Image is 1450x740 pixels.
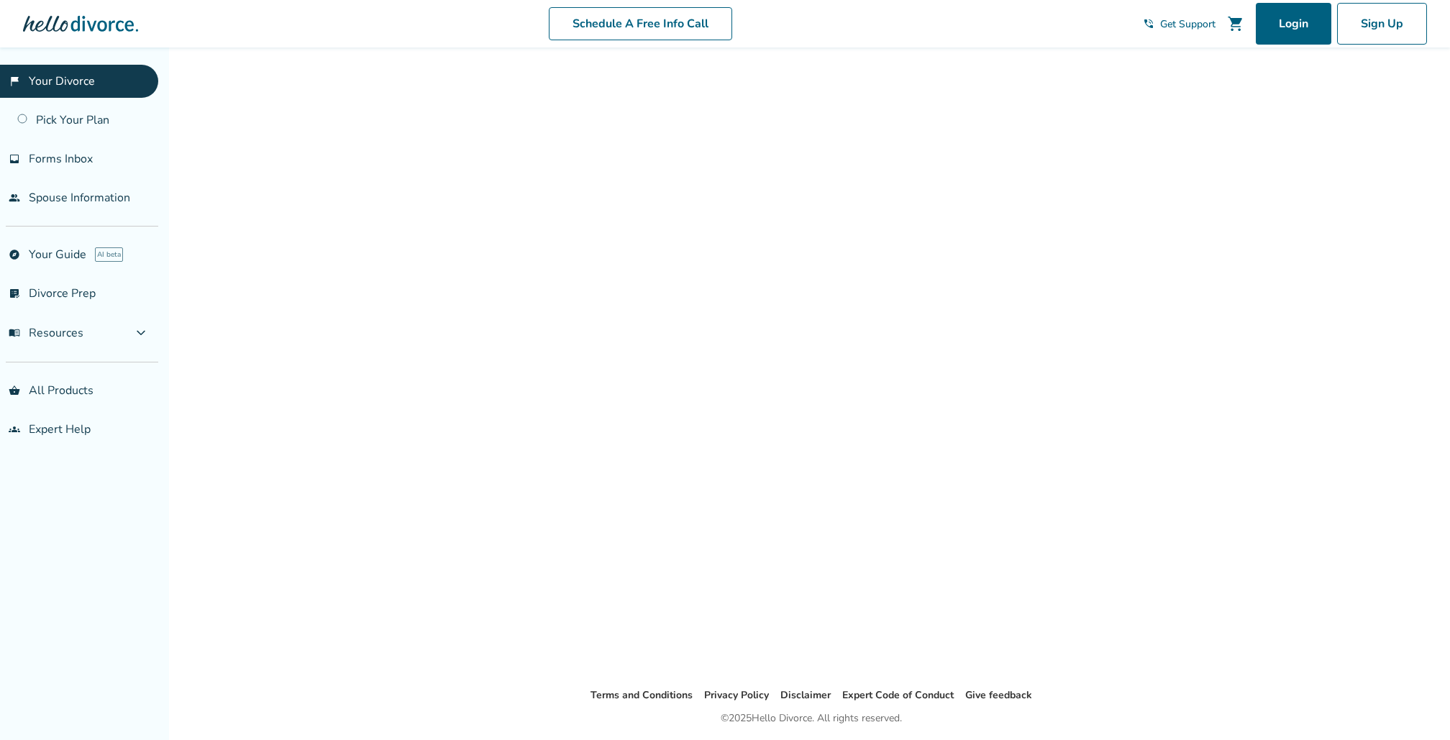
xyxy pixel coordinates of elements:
[29,151,93,167] span: Forms Inbox
[721,710,902,727] div: © 2025 Hello Divorce. All rights reserved.
[9,76,20,87] span: flag_2
[1143,18,1154,29] span: phone_in_talk
[9,249,20,260] span: explore
[9,325,83,341] span: Resources
[704,688,769,702] a: Privacy Policy
[9,288,20,299] span: list_alt_check
[965,687,1032,704] li: Give feedback
[1256,3,1331,45] a: Login
[842,688,954,702] a: Expert Code of Conduct
[1337,3,1427,45] a: Sign Up
[1160,17,1216,31] span: Get Support
[1227,15,1244,32] span: shopping_cart
[9,424,20,435] span: groups
[132,324,150,342] span: expand_more
[1143,17,1216,31] a: phone_in_talkGet Support
[95,247,123,262] span: AI beta
[780,687,831,704] li: Disclaimer
[591,688,693,702] a: Terms and Conditions
[9,385,20,396] span: shopping_basket
[9,192,20,204] span: people
[549,7,732,40] a: Schedule A Free Info Call
[9,327,20,339] span: menu_book
[9,153,20,165] span: inbox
